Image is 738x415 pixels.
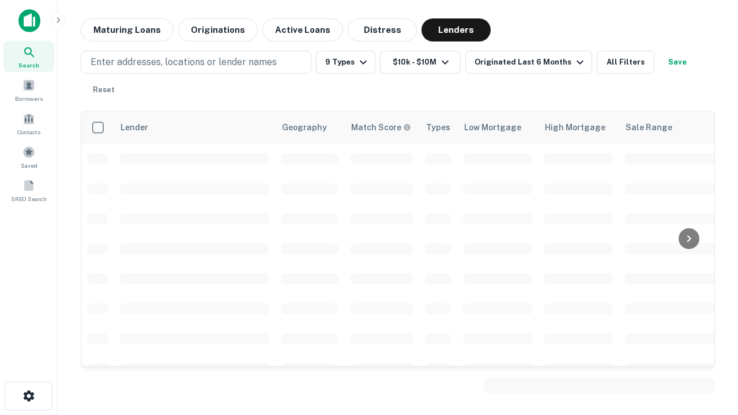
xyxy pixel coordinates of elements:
th: Capitalize uses an advanced AI algorithm to match your search with the best lender. The match sco... [344,111,419,144]
a: Saved [3,141,54,172]
th: Lender [114,111,275,144]
a: Search [3,41,54,72]
a: SREO Search [3,175,54,206]
button: 9 Types [316,51,375,74]
button: Originations [178,18,258,41]
button: Maturing Loans [81,18,174,41]
a: Contacts [3,108,54,139]
button: Reset [85,78,122,101]
th: Sale Range [619,111,722,144]
button: $10k - $10M [380,51,461,74]
span: Contacts [17,127,40,137]
img: capitalize-icon.png [18,9,40,32]
button: Enter addresses, locations or lender names [81,51,311,74]
span: Borrowers [15,94,43,103]
button: Save your search to get updates of matches that match your search criteria. [659,51,696,74]
button: Distress [348,18,417,41]
div: Sale Range [626,120,672,134]
th: Geography [275,111,344,144]
h6: Match Score [351,121,409,134]
div: Lender [121,120,148,134]
button: Active Loans [262,18,343,41]
a: Borrowers [3,74,54,105]
div: Originated Last 6 Months [475,55,587,69]
th: High Mortgage [538,111,619,144]
th: Types [419,111,457,144]
div: Capitalize uses an advanced AI algorithm to match your search with the best lender. The match sco... [351,121,411,134]
div: Low Mortgage [464,120,521,134]
button: Lenders [421,18,491,41]
span: Saved [21,161,37,170]
button: All Filters [597,51,654,74]
span: SREO Search [11,194,47,203]
button: Originated Last 6 Months [465,51,592,74]
div: Geography [282,120,327,134]
p: Enter addresses, locations or lender names [91,55,277,69]
th: Low Mortgage [457,111,538,144]
div: High Mortgage [545,120,605,134]
div: Types [426,120,450,134]
span: Search [18,61,39,70]
iframe: Chat Widget [680,323,738,378]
